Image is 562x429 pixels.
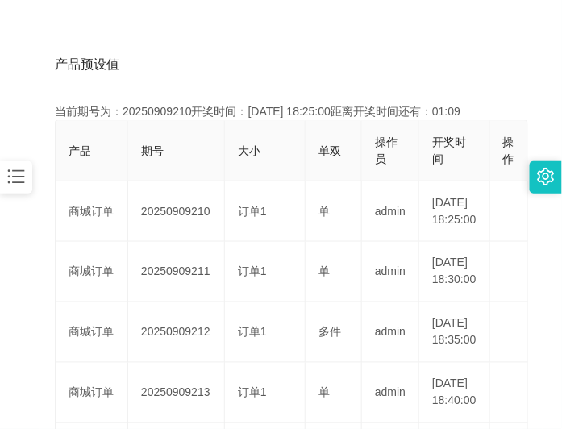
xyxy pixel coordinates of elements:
[362,242,419,302] td: admin
[56,242,128,302] td: 商城订单
[56,302,128,363] td: 商城订单
[238,386,267,399] span: 订单1
[238,205,267,218] span: 订单1
[537,168,555,185] i: 图标: setting
[55,103,507,120] div: 当前期号为：20250909210开奖时间：[DATE] 18:25:00距离开奖时间还有：01:09
[419,302,490,363] td: [DATE] 18:35:00
[128,181,225,242] td: 20250909210
[362,363,419,423] td: admin
[419,242,490,302] td: [DATE] 18:30:00
[318,205,330,218] span: 单
[238,144,260,157] span: 大小
[6,166,27,187] i: 图标: bars
[56,363,128,423] td: 商城订单
[503,135,514,165] span: 操作
[318,326,341,339] span: 多件
[128,242,225,302] td: 20250909211
[128,363,225,423] td: 20250909213
[419,181,490,242] td: [DATE] 18:25:00
[362,302,419,363] td: admin
[362,181,419,242] td: admin
[56,181,128,242] td: 商城订单
[375,135,398,165] span: 操作员
[432,135,466,165] span: 开奖时间
[128,302,225,363] td: 20250909212
[318,265,330,278] span: 单
[318,144,341,157] span: 单双
[55,55,119,74] span: 产品预设值
[419,363,490,423] td: [DATE] 18:40:00
[318,386,330,399] span: 单
[141,144,164,157] span: 期号
[69,144,91,157] span: 产品
[238,265,267,278] span: 订单1
[238,326,267,339] span: 订单1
